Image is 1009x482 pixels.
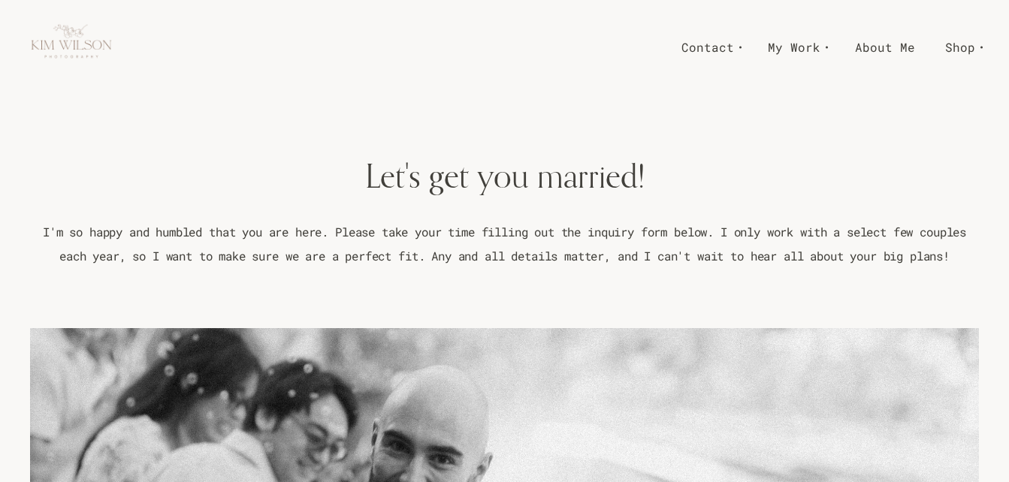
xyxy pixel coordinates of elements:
[840,34,930,60] a: About Me
[681,36,734,58] span: Contact
[666,34,753,60] a: Contact
[945,36,975,58] span: Shop
[30,155,979,197] h1: Let's get you married!
[930,34,994,60] a: Shop
[30,6,113,89] img: Kim Wilson Photography
[768,36,820,58] span: My Work
[30,220,979,267] p: I'm so happy and humbled that you are here. Please take your time filling out the inquiry form be...
[753,34,839,60] a: My Work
